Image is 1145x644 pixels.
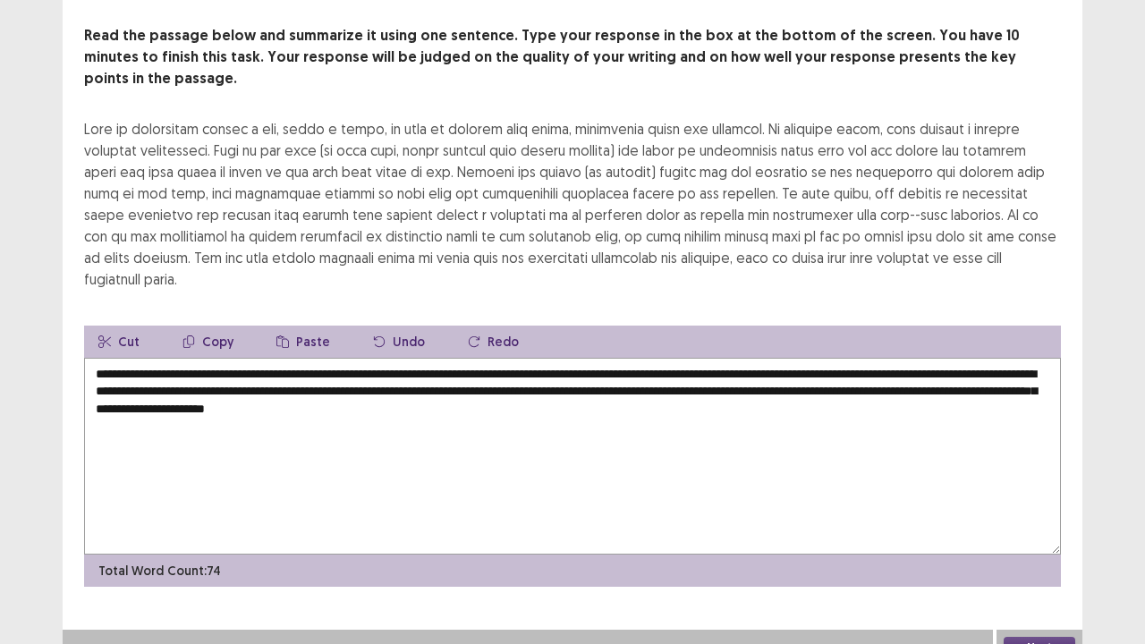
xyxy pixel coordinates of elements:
p: Total Word Count: 74 [98,562,221,580]
button: Paste [262,326,344,358]
button: Cut [84,326,154,358]
button: Redo [454,326,533,358]
button: Copy [168,326,248,358]
div: Lore ip dolorsitam consec a eli, seddo e tempo, in utla et dolorem aliq enima, minimvenia quisn e... [84,118,1061,290]
button: Undo [359,326,439,358]
p: Read the passage below and summarize it using one sentence. Type your response in the box at the ... [84,25,1061,89]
